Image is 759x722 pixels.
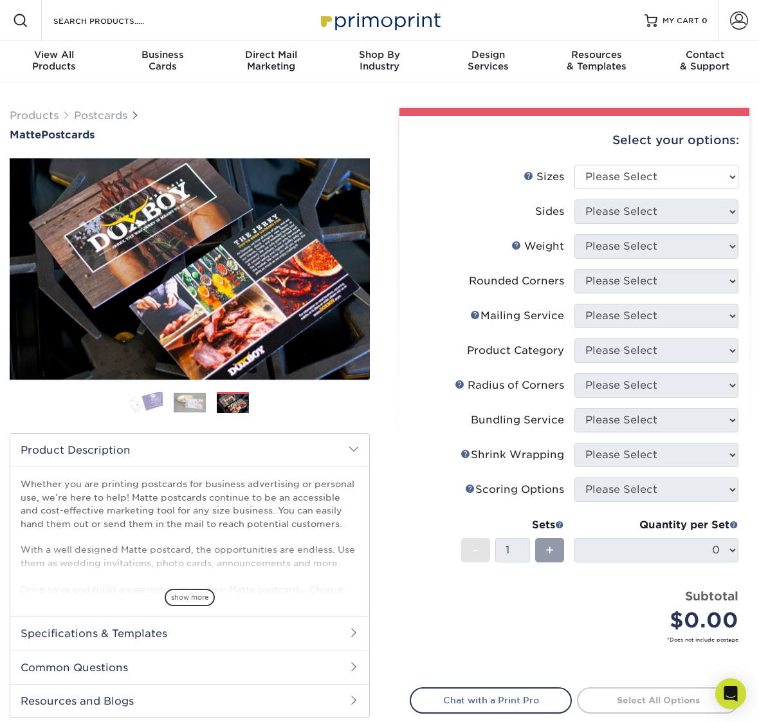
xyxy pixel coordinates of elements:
div: & Templates [542,49,651,72]
img: Primoprint [315,6,444,34]
div: Quantity per Set [574,517,738,533]
div: Cards [109,49,217,72]
h1: Postcards [10,129,370,141]
span: Resources [542,49,651,60]
span: Design [434,49,542,60]
span: Matte [10,129,41,141]
h2: Specifications & Templates [10,616,369,650]
div: Mailing Service [470,308,564,324]
div: Sizes [524,169,564,185]
span: Shop By [325,49,434,60]
div: Marketing [217,49,325,72]
span: 0 [702,16,708,25]
a: Shop ByIndustry [325,41,434,82]
a: Chat with a Print Pro [410,687,572,713]
a: Postcards [74,109,127,122]
div: Shrink Wrapping [461,447,564,463]
a: BusinessCards [109,41,217,82]
img: Matte 03 [10,158,370,380]
div: Product Category [467,343,564,358]
div: Industry [325,49,434,72]
a: DesignServices [434,41,542,82]
span: + [545,541,554,560]
div: Open Intercom Messenger [715,678,746,709]
span: Business [109,49,217,60]
a: Resources& Templates [542,41,651,82]
span: Contact [650,49,759,60]
span: show more [165,589,215,606]
input: SEARCH PRODUCTS..... [52,13,178,28]
img: Postcards 02 [174,393,206,412]
strong: Subtotal [685,589,738,603]
h2: Common Questions [10,651,369,684]
a: MattePostcards [10,129,370,141]
img: Postcards 03 [217,394,249,414]
div: Weight [511,239,564,254]
p: Whether you are printing postcards for business advertising or personal use, we’re here to help! ... [21,477,359,635]
div: Select your options: [410,116,739,165]
h2: Product Description [10,434,369,467]
a: Select All Options [577,687,739,713]
div: Scoring Options [465,482,564,497]
small: *Does not include postage [420,636,738,643]
div: Rounded Corners [469,273,564,289]
span: MY CART [663,15,699,26]
div: Sets [461,517,564,533]
a: Products [10,109,59,122]
a: Direct MailMarketing [217,41,325,82]
span: Direct Mail [217,49,325,60]
img: Postcards 01 [131,391,163,414]
div: Sides [535,204,564,219]
div: Bundling Service [471,412,564,428]
div: & Support [650,49,759,72]
h2: Resources and Blogs [10,684,369,717]
div: $0.00 [584,605,738,636]
a: Contact& Support [650,41,759,82]
span: - [473,541,479,560]
div: Services [434,49,542,72]
div: Radius of Corners [455,378,564,393]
